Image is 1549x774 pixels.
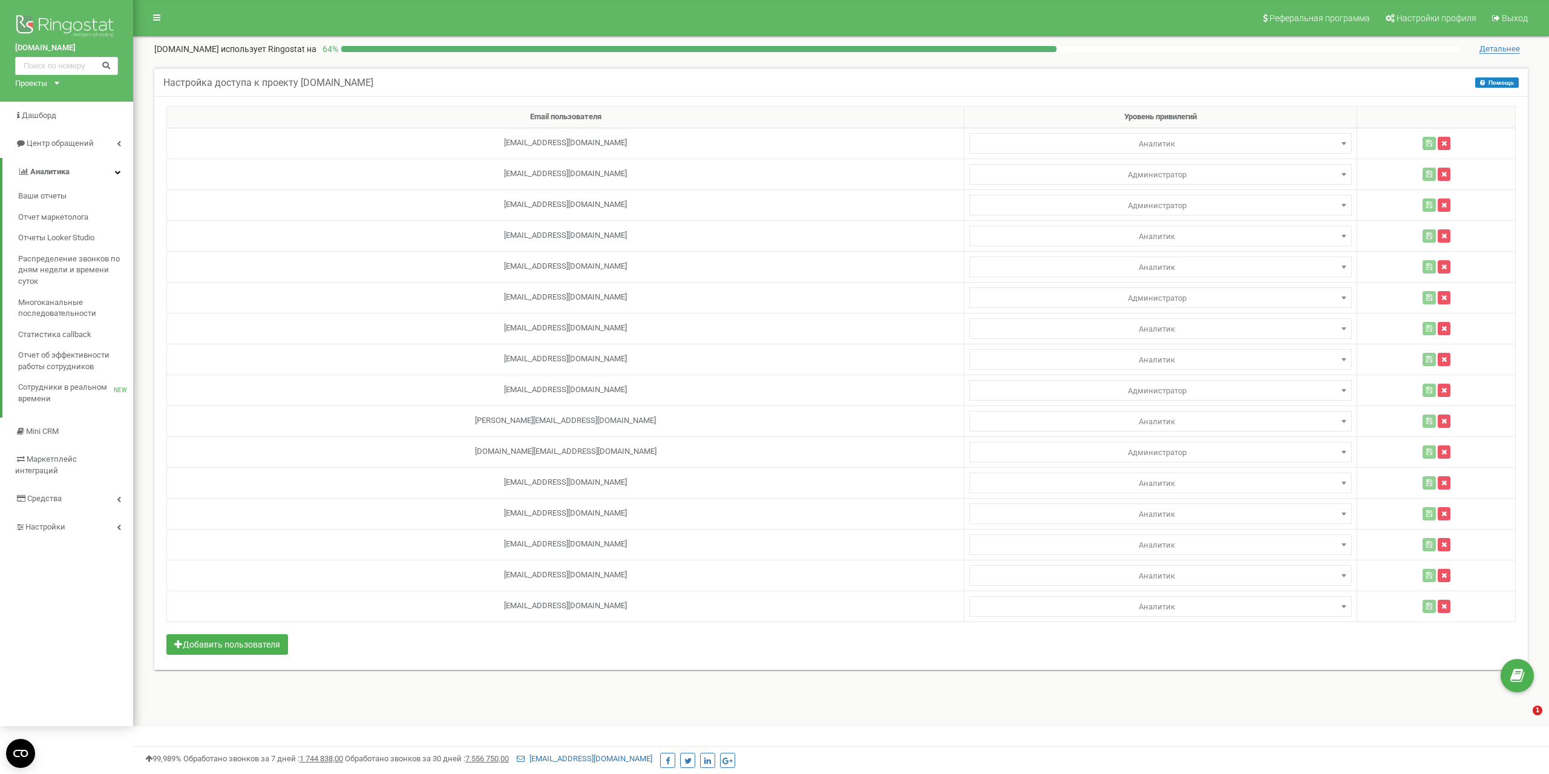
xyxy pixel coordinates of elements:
span: Аналитик [969,473,1352,493]
td: [EMAIL_ADDRESS][DOMAIN_NAME] [167,128,964,159]
span: Детальнее [1479,44,1520,54]
a: [DOMAIN_NAME] [15,42,118,54]
td: [DOMAIN_NAME][EMAIL_ADDRESS][DOMAIN_NAME] [167,436,964,467]
span: Многоканальные последовательности [18,297,127,320]
span: Администратор [974,444,1348,461]
span: Аналитик [974,413,1348,430]
span: Дашборд [22,111,56,120]
span: Аналитик [974,475,1348,492]
span: Аналитик [969,411,1352,431]
span: Статистика callback [18,329,91,341]
p: [DOMAIN_NAME] [154,43,316,55]
div: Проекты [15,78,47,90]
span: Аналитика [30,167,70,176]
span: Сотрудники в реальном времени [18,382,114,404]
span: Аналитик [974,228,1348,245]
input: Поиск по номеру [15,57,118,75]
th: Email пользователя [167,107,964,128]
td: [EMAIL_ADDRESS][DOMAIN_NAME] [167,467,964,498]
span: Реферальная программа [1269,13,1370,23]
span: Аналитик [969,287,1352,308]
span: Выход [1502,13,1528,23]
span: Администратор [974,197,1348,214]
a: Аналитика [2,158,133,186]
img: Ringostat logo [15,12,118,42]
span: Аналитик [969,534,1352,555]
a: Отчет об эффективности работы сотрудников [18,345,133,377]
td: [PERSON_NAME][EMAIL_ADDRESS][DOMAIN_NAME] [167,405,964,436]
a: Отчеты Looker Studio [18,228,133,249]
a: Отчет маркетолога [18,207,133,228]
span: Маркетплейс интеграций [15,454,77,475]
span: Распределение звонков по дням недели и времени суток [18,254,127,287]
span: Аналитик [969,442,1352,462]
span: 1 [1533,706,1542,715]
span: Аналитик [969,195,1352,215]
span: Настройки [25,522,65,531]
span: Отчет об эффективности работы сотрудников [18,350,127,372]
span: Ваши отчеты [18,191,67,202]
span: Аналитик [969,257,1352,277]
span: Администратор [974,382,1348,399]
span: Аналитик [969,318,1352,339]
span: Аналитик [974,568,1348,585]
span: Аналитик [974,136,1348,153]
a: Сотрудники в реальном времениNEW [18,377,133,409]
td: [EMAIL_ADDRESS][DOMAIN_NAME] [167,344,964,375]
span: Аналитик [969,226,1352,246]
a: Многоканальные последовательности [18,292,133,324]
span: Администратор [974,166,1348,183]
span: Отчет маркетолога [18,212,88,223]
span: Аналитик [974,599,1348,615]
span: Аналитик [974,537,1348,554]
span: Аналитик [969,164,1352,185]
td: [EMAIL_ADDRESS][DOMAIN_NAME] [167,220,964,251]
a: Распределение звонков по дням недели и времени суток [18,249,133,292]
a: Статистика callback [18,324,133,346]
a: Ваши отчеты [18,186,133,207]
span: Аналитик [974,321,1348,338]
span: Аналитик [974,259,1348,276]
td: [EMAIL_ADDRESS][DOMAIN_NAME] [167,159,964,189]
td: [EMAIL_ADDRESS][DOMAIN_NAME] [167,498,964,529]
button: Помощь [1475,77,1519,88]
span: Средства [27,494,62,503]
button: Open CMP widget [6,739,35,768]
span: использует Ringostat на [221,44,316,54]
td: [EMAIL_ADDRESS][DOMAIN_NAME] [167,189,964,220]
span: Настройки профиля [1397,13,1476,23]
span: Отчеты Looker Studio [18,232,94,244]
p: 64 % [316,43,341,55]
td: [EMAIL_ADDRESS][DOMAIN_NAME] [167,560,964,591]
td: [EMAIL_ADDRESS][DOMAIN_NAME] [167,282,964,313]
span: Аналитик [969,596,1352,617]
iframe: Intercom live chat [1508,706,1537,735]
span: Mini CRM [26,427,59,436]
span: Аналитик [974,352,1348,369]
td: [EMAIL_ADDRESS][DOMAIN_NAME] [167,375,964,405]
span: Центр обращений [27,139,94,148]
button: Добавить пользователя [166,634,288,655]
td: [EMAIL_ADDRESS][DOMAIN_NAME] [167,251,964,282]
td: [EMAIL_ADDRESS][DOMAIN_NAME] [167,313,964,344]
td: [EMAIL_ADDRESS][DOMAIN_NAME] [167,591,964,621]
span: Аналитик [969,565,1352,586]
td: [EMAIL_ADDRESS][DOMAIN_NAME] [167,529,964,560]
span: Администратор [974,290,1348,307]
span: Аналитик [969,503,1352,524]
span: Аналитик [969,133,1352,154]
h5: Настройка доступа к проекту [DOMAIN_NAME] [163,77,373,88]
span: Аналитик [974,506,1348,523]
span: Аналитик [969,380,1352,401]
th: Уровень привилегий [964,107,1357,128]
span: Аналитик [969,349,1352,370]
